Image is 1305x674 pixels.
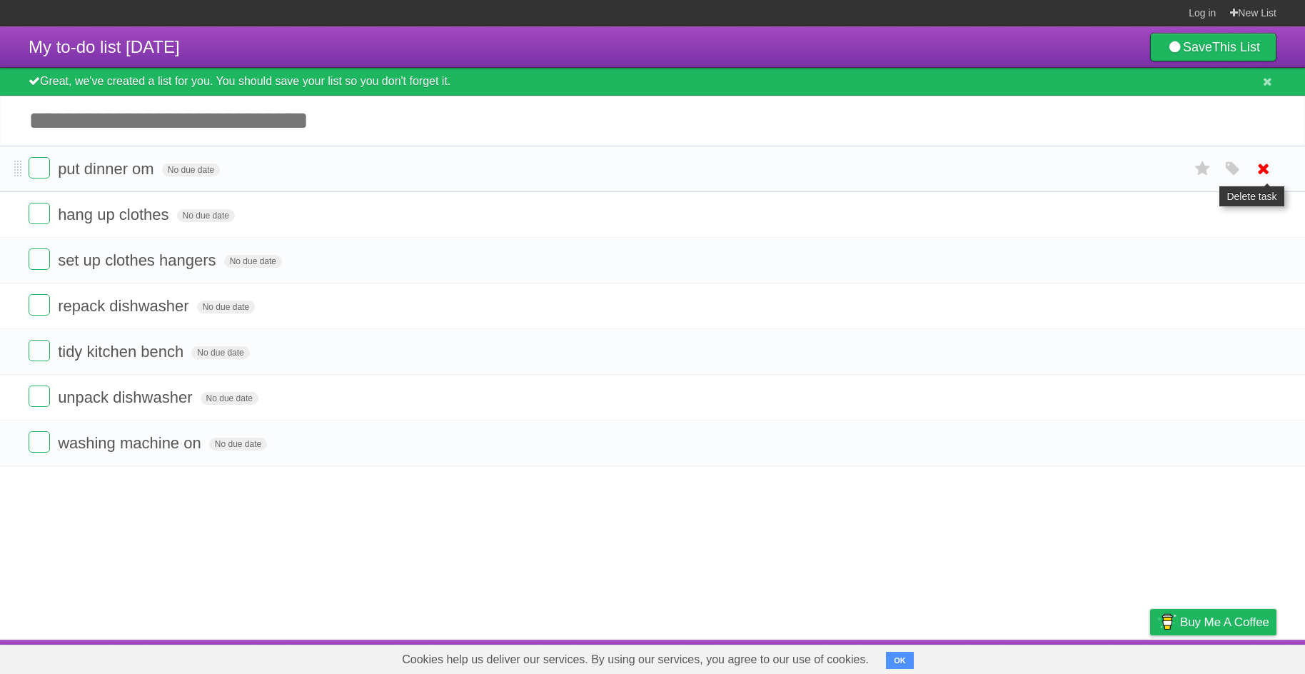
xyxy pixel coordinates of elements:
[1180,610,1269,635] span: Buy me a coffee
[29,157,50,178] label: Done
[1083,643,1114,670] a: Terms
[58,297,192,315] span: repack dishwasher
[29,340,50,361] label: Done
[29,37,180,56] span: My to-do list [DATE]
[58,206,172,223] span: hang up clothes
[29,431,50,453] label: Done
[29,386,50,407] label: Done
[1150,33,1276,61] a: SaveThis List
[29,203,50,224] label: Done
[209,438,267,451] span: No due date
[1212,40,1260,54] b: This List
[29,248,50,270] label: Done
[886,652,914,669] button: OK
[960,643,990,670] a: About
[29,294,50,316] label: Done
[58,160,158,178] span: put dinner om
[191,346,249,359] span: No due date
[1157,610,1176,634] img: Buy me a coffee
[162,164,220,176] span: No due date
[1186,643,1276,670] a: Suggest a feature
[1150,609,1276,635] a: Buy me a coffee
[58,343,187,361] span: tidy kitchen bench
[58,434,205,452] span: washing machine on
[58,251,219,269] span: set up clothes hangers
[1132,643,1169,670] a: Privacy
[201,392,258,405] span: No due date
[1007,643,1065,670] a: Developers
[58,388,196,406] span: unpack dishwasher
[224,255,282,268] span: No due date
[1189,157,1216,181] label: Star task
[177,209,235,222] span: No due date
[197,301,255,313] span: No due date
[388,645,883,674] span: Cookies help us deliver our services. By using our services, you agree to our use of cookies.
